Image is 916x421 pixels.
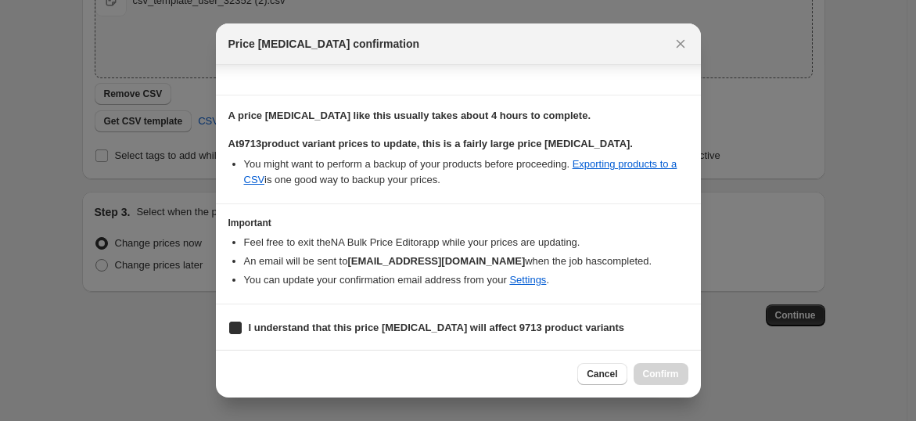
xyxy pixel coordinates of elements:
span: Cancel [587,368,617,380]
span: Price [MEDICAL_DATA] confirmation [228,36,420,52]
li: You might want to perform a backup of your products before proceeding. is one good way to backup ... [244,157,688,188]
b: At 9713 product variant prices to update, this is a fairly large price [MEDICAL_DATA]. [228,138,633,149]
b: [EMAIL_ADDRESS][DOMAIN_NAME] [347,255,525,267]
a: Settings [509,274,546,286]
h3: Important [228,217,688,229]
b: A price [MEDICAL_DATA] like this usually takes about 4 hours to complete. [228,110,591,121]
button: Close [670,33,691,55]
li: An email will be sent to when the job has completed . [244,254,688,269]
b: I understand that this price [MEDICAL_DATA] will affect 9713 product variants [249,322,625,333]
li: You can update your confirmation email address from your . [244,272,688,288]
button: Cancel [577,363,627,385]
li: Feel free to exit the NA Bulk Price Editor app while your prices are updating. [244,235,688,250]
